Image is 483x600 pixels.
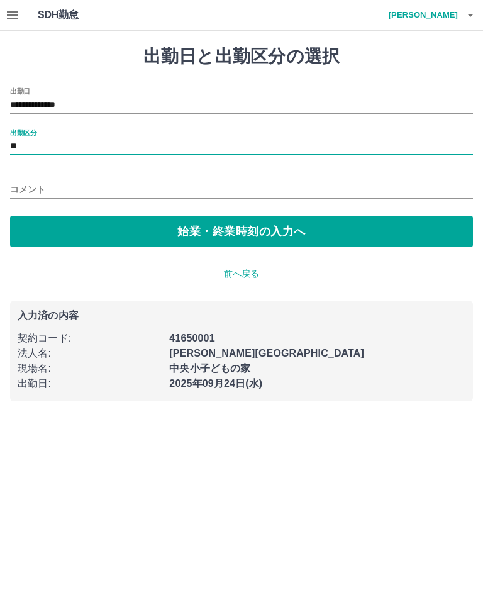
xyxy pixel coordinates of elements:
[10,86,30,96] label: 出勤日
[18,376,162,391] p: 出勤日 :
[10,216,473,247] button: 始業・終業時刻の入力へ
[18,361,162,376] p: 現場名 :
[18,331,162,346] p: 契約コード :
[169,348,364,358] b: [PERSON_NAME][GEOGRAPHIC_DATA]
[10,46,473,67] h1: 出勤日と出勤区分の選択
[169,363,250,374] b: 中央小子どもの家
[18,346,162,361] p: 法人名 :
[10,128,36,137] label: 出勤区分
[169,333,214,343] b: 41650001
[169,378,262,389] b: 2025年09月24日(水)
[10,267,473,281] p: 前へ戻る
[18,311,465,321] p: 入力済の内容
